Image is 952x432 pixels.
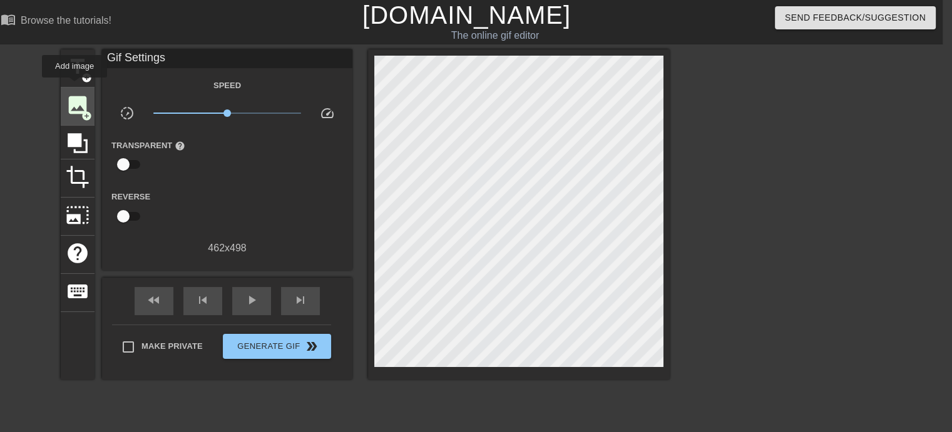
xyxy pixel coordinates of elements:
[81,111,92,121] span: add_circle
[146,293,161,308] span: fast_rewind
[228,339,326,354] span: Generate Gif
[66,93,90,117] span: image
[21,15,111,26] div: Browse the tutorials!
[213,79,241,92] label: Speed
[304,339,319,354] span: double_arrow
[362,1,571,29] a: [DOMAIN_NAME]
[293,293,308,308] span: skip_next
[66,203,90,227] span: photo_size_select_large
[314,28,676,43] div: The online gif editor
[66,241,90,265] span: help
[244,293,259,308] span: play_arrow
[66,165,90,189] span: crop
[775,6,936,29] button: Send Feedback/Suggestion
[785,10,926,26] span: Send Feedback/Suggestion
[66,279,90,303] span: keyboard
[320,106,335,121] span: speed
[102,241,352,256] div: 462 x 498
[223,334,331,359] button: Generate Gif
[141,340,203,353] span: Make Private
[111,191,150,203] label: Reverse
[195,293,210,308] span: skip_previous
[111,139,185,152] label: Transparent
[1,12,111,31] a: Browse the tutorials!
[1,12,16,27] span: menu_book
[102,49,352,68] div: Gif Settings
[81,73,92,83] span: add_circle
[175,141,185,151] span: help
[66,55,90,79] span: title
[120,106,135,121] span: slow_motion_video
